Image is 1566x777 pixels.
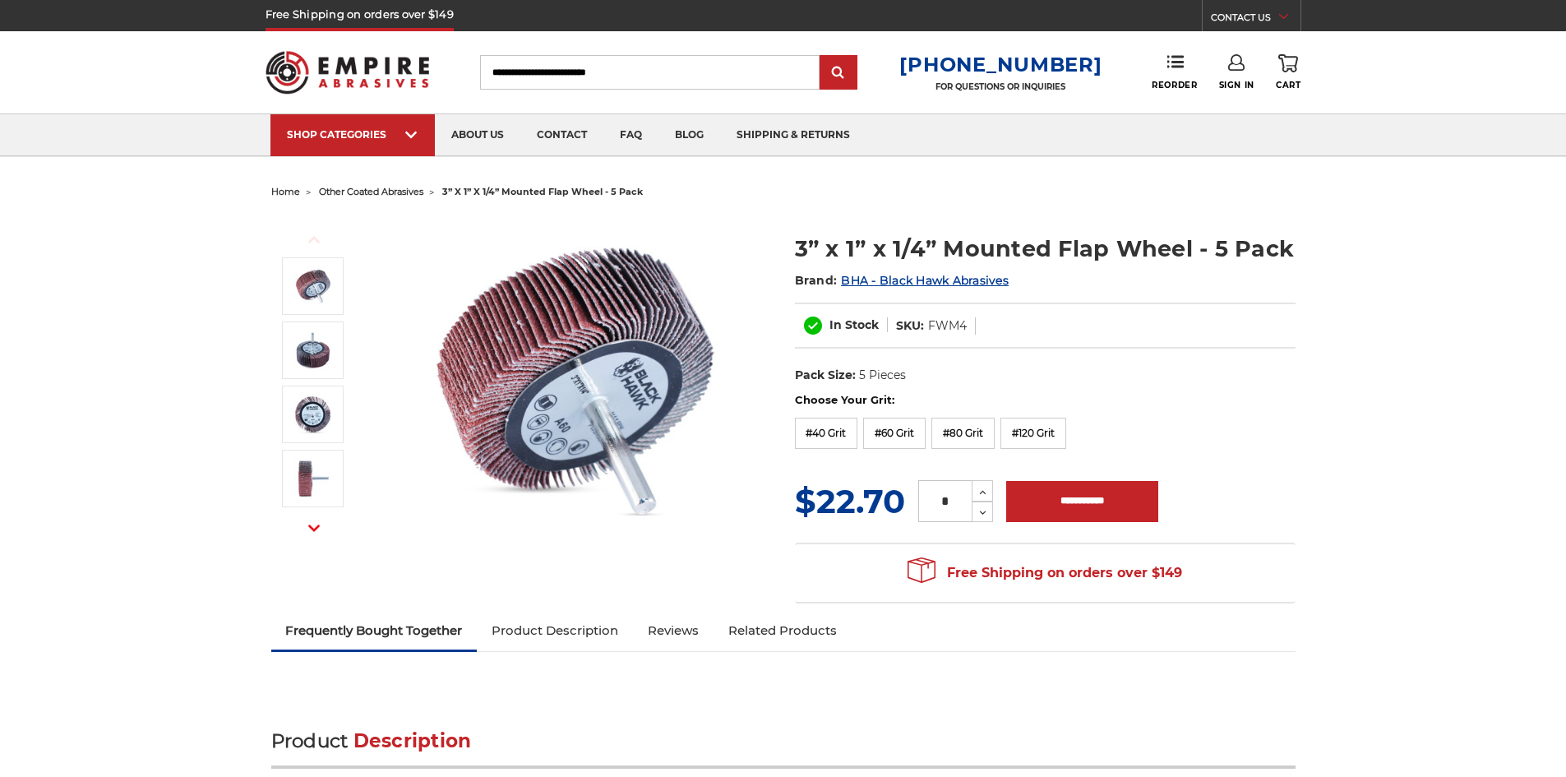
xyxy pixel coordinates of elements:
a: CONTACT US [1211,8,1300,31]
span: Brand: [795,273,838,288]
span: Description [353,729,472,752]
a: Product Description [477,613,633,649]
span: Cart [1276,80,1300,90]
a: contact [520,114,603,156]
span: Reorder [1152,80,1197,90]
span: Product [271,729,349,752]
a: about us [435,114,520,156]
dd: FWM4 [928,317,967,335]
a: blog [658,114,720,156]
a: faq [603,114,658,156]
span: 3” x 1” x 1/4” mounted flap wheel - 5 pack [442,186,643,197]
a: BHA - Black Hawk Abrasives [841,273,1009,288]
button: Next [294,511,334,546]
a: Reviews [633,613,714,649]
p: FOR QUESTIONS OR INQUIRIES [899,81,1102,92]
a: Frequently Bought Together [271,613,478,649]
h1: 3” x 1” x 1/4” Mounted Flap Wheel - 5 Pack [795,233,1296,265]
a: Reorder [1152,54,1197,90]
span: $22.70 [795,481,905,521]
span: Sign In [1219,80,1254,90]
span: Free Shipping on orders over $149 [908,557,1182,590]
button: Previous [294,222,334,257]
a: Cart [1276,54,1300,90]
a: home [271,186,300,197]
img: Mounted flap wheel with 1/4" Shank [293,266,334,307]
span: In Stock [829,317,879,332]
img: Empire Abrasives [266,40,430,104]
a: Related Products [714,613,852,649]
input: Submit [822,57,855,90]
label: Choose Your Grit: [795,392,1296,409]
div: SHOP CATEGORIES [287,128,418,141]
img: Mounted flap wheel for pipe polishing [293,394,334,435]
img: Abrasive mounted flap wheel [293,330,334,371]
dd: 5 Pieces [859,367,906,384]
img: Mounted flap wheel for abrasive sanding [293,458,334,499]
a: [PHONE_NUMBER] [899,53,1102,76]
img: Mounted flap wheel with 1/4" Shank [412,215,741,544]
a: other coated abrasives [319,186,423,197]
dt: SKU: [896,317,924,335]
dt: Pack Size: [795,367,856,384]
a: shipping & returns [720,114,866,156]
